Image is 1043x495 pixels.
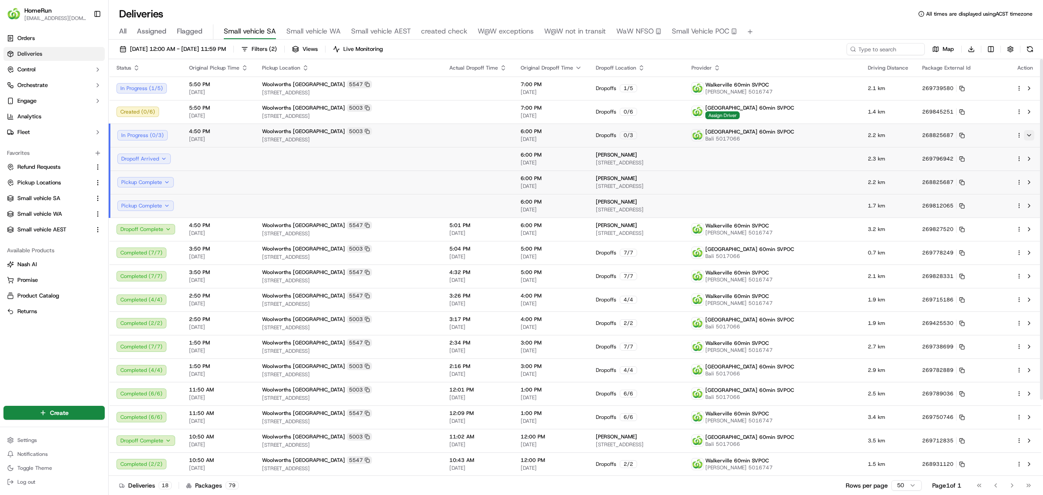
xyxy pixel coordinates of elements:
span: Knowledge Base [17,194,66,203]
span: [DATE] [521,300,582,307]
span: [STREET_ADDRESS] [596,159,677,166]
span: [DATE] [449,324,507,331]
img: ww.png [692,130,703,141]
img: ww.png [692,224,703,235]
span: 2.1 km [868,85,908,92]
a: Deliveries [3,47,105,61]
button: Promise [3,273,105,287]
img: ww.png [692,411,703,423]
button: 269425530 [922,320,965,327]
button: Small vehicle WA [3,207,105,221]
button: 268825687 [922,132,965,139]
span: Dropoffs [596,320,616,327]
span: 4:00 PM [521,292,582,299]
span: [STREET_ADDRESS] [262,301,435,308]
span: [STREET_ADDRESS] [596,183,677,190]
span: [STREET_ADDRESS] [262,230,435,237]
button: 269739580 [922,85,965,92]
button: 269712835 [922,437,965,444]
button: Live Monitoring [329,43,387,55]
span: Promise [17,276,38,284]
span: 6:00 PM [521,128,582,135]
button: 269827520 [922,226,965,233]
span: 269425530 [922,320,953,327]
input: Type to search [847,43,925,55]
button: Create [3,406,105,420]
span: Bali 5017066 [705,135,794,142]
span: Woolworths [GEOGRAPHIC_DATA] [262,104,345,111]
span: 268931120 [922,461,953,468]
span: [DATE] [449,253,507,260]
button: Control [3,63,105,77]
span: HomeRun [24,6,52,15]
span: Original Pickup Time [189,64,239,71]
div: Past conversations [9,113,58,120]
span: Small Vehicle POC [672,26,729,37]
img: Nash [9,9,26,26]
span: [PERSON_NAME] [596,222,637,229]
span: [PERSON_NAME] 5016747 [705,276,773,283]
span: ( 2 ) [269,45,277,53]
span: Map [943,45,954,53]
button: Pickup Complete [117,201,174,211]
span: Dropoffs [596,249,616,256]
span: 1.9 km [868,320,908,327]
span: [PERSON_NAME] [596,198,637,205]
span: [DATE] [77,135,95,142]
a: Product Catalog [7,292,101,300]
button: [EMAIL_ADDRESS][DOMAIN_NAME] [24,15,86,22]
span: Bali 5017066 [705,253,794,260]
span: Driving Distance [868,64,908,71]
span: [PERSON_NAME] 5016747 [705,88,773,95]
div: 5003 [347,315,372,323]
span: [GEOGRAPHIC_DATA] 60min SVPOC [705,104,794,111]
button: Nash AI [3,258,105,271]
button: 269796942 [922,155,965,162]
span: [DATE] [189,324,248,331]
span: Orchestrate [17,81,48,89]
button: 269750746 [922,414,965,421]
span: • [72,158,75,165]
span: 269750746 [922,414,953,421]
a: Powered byPylon [61,215,105,222]
span: Nash AI [17,261,37,268]
span: Orders [17,34,35,42]
button: Dropoff Complete [116,224,175,234]
div: Available Products [3,244,105,258]
span: Dropoffs [596,108,616,115]
span: 269778249 [922,249,953,256]
span: • [72,135,75,142]
span: Control [17,66,36,74]
button: 269789036 [922,390,965,397]
span: Walkerville 60min SVPOC [705,269,769,276]
span: Refund Requests [17,163,60,171]
span: Dropoffs [596,296,616,303]
img: 1736555255976-a54dd68f-1ca7-489b-9aae-adbdc363a1c4 [17,135,24,142]
button: 269782889 [922,367,965,374]
span: Notifications [17,451,48,458]
span: Pylon [86,216,105,222]
span: Woolworths [GEOGRAPHIC_DATA] [262,269,345,276]
div: 7 / 7 [620,272,637,280]
span: 5:00 PM [521,245,582,252]
button: 268825687 [922,179,965,186]
span: 2.3 km [868,155,908,162]
div: Action [1016,64,1034,71]
span: Dropoffs [596,132,616,139]
span: Assigned [137,26,166,37]
img: Asif Zaman Khan [9,150,23,164]
img: ww.png [692,318,703,329]
img: ww.png [692,435,703,446]
a: Orders [3,31,105,45]
a: Pickup Locations [7,179,91,187]
a: 💻API Documentation [70,191,143,207]
button: Small vehicle SA [3,191,105,205]
button: Returns [3,304,105,318]
div: 5547 [347,292,372,300]
span: 4:32 PM [449,269,507,276]
span: [STREET_ADDRESS] [596,230,677,237]
span: Small vehicle SA [224,26,276,37]
button: Log out [3,476,105,488]
span: [DATE] [521,230,582,237]
span: [DATE] [189,277,248,284]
